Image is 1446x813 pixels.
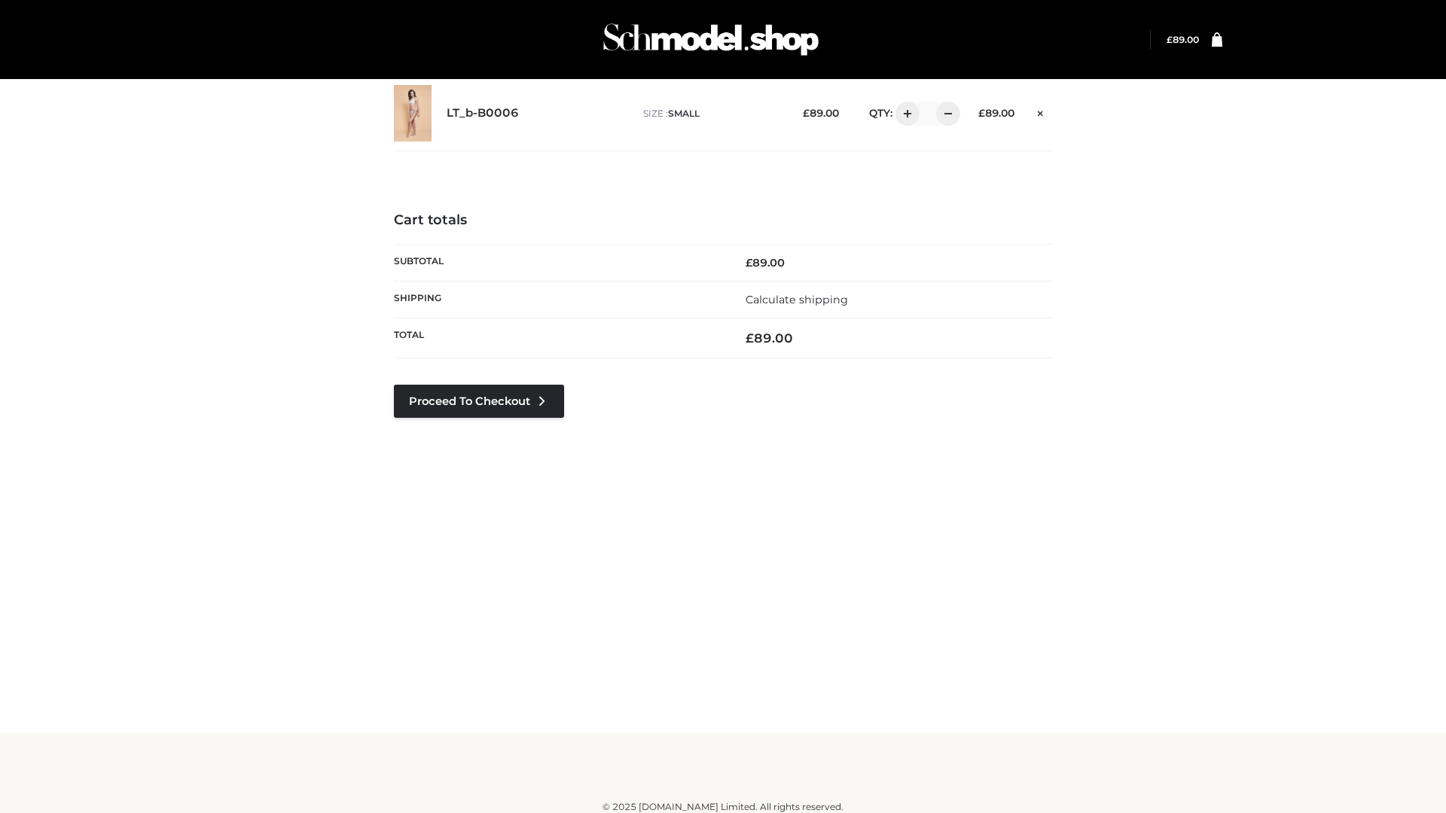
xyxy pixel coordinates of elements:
bdi: 89.00 [803,107,839,119]
span: £ [978,107,985,119]
bdi: 89.00 [1167,34,1199,45]
img: Schmodel Admin 964 [598,10,824,69]
span: SMALL [668,108,700,119]
span: £ [1167,34,1173,45]
th: Subtotal [394,244,723,281]
span: £ [746,330,754,346]
a: Proceed to Checkout [394,385,564,418]
bdi: 89.00 [746,256,785,269]
a: LT_b-B0006 [447,106,519,120]
h4: Cart totals [394,212,1052,229]
span: £ [803,107,810,119]
th: Total [394,318,723,358]
div: QTY: [854,102,955,126]
a: Calculate shipping [746,293,848,306]
p: size : [643,107,779,120]
bdi: 89.00 [746,330,793,346]
th: Shipping [394,281,723,318]
bdi: 89.00 [978,107,1014,119]
a: £89.00 [1167,34,1199,45]
span: £ [746,256,752,269]
a: Remove this item [1030,102,1052,121]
